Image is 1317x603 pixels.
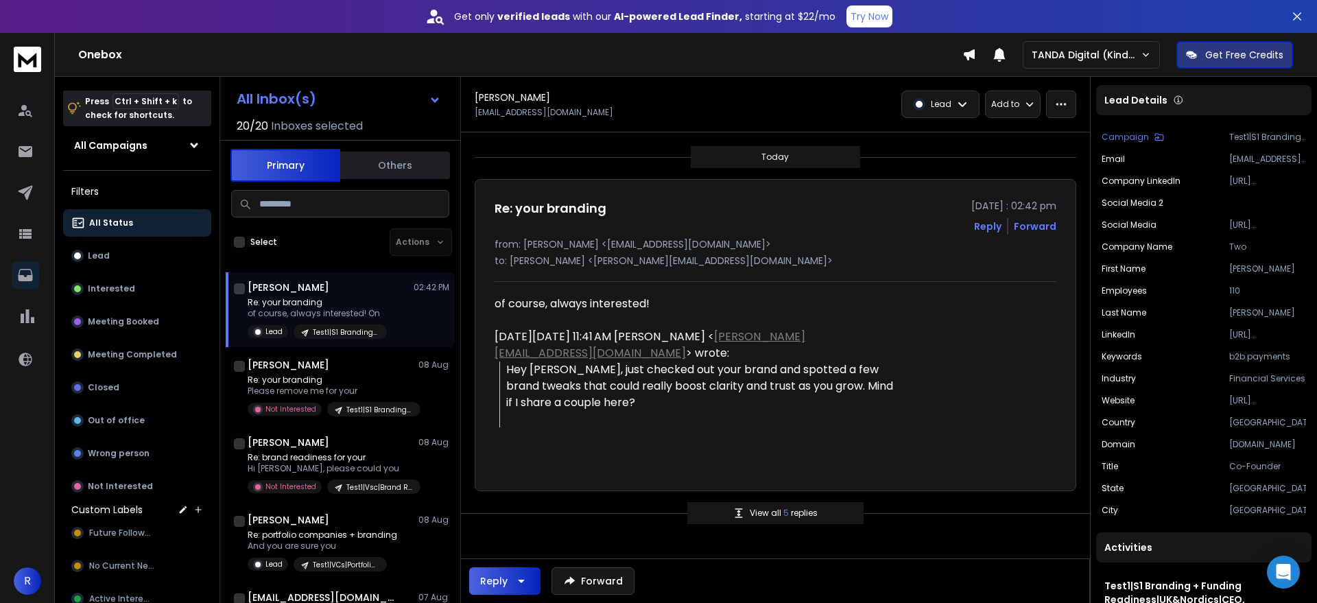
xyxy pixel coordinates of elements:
[1229,132,1306,143] p: Test1|S1 Branding + Funding Readiness|UK&Nordics|CEO, founder|210225
[1102,461,1118,472] p: Title
[1229,241,1306,252] p: Two
[499,362,895,427] blockquote: Hey [PERSON_NAME], just checked out your brand and spotted a few brand tweaks that could really b...
[88,283,135,294] p: Interested
[340,150,450,180] button: Others
[248,297,387,308] p: Re: your branding
[614,10,742,23] strong: AI-powered Lead Finder,
[1096,532,1312,563] div: Activities
[761,152,789,163] p: Today
[1102,395,1135,406] p: Website
[1102,505,1118,516] p: City
[480,574,508,588] div: Reply
[974,220,1001,233] button: Reply
[418,592,449,603] p: 07 Aug
[89,528,155,539] span: Future Followup
[414,282,449,293] p: 02:42 PM
[265,559,283,569] p: Lead
[1229,483,1306,494] p: [GEOGRAPHIC_DATA]
[495,199,606,218] h1: Re: your branding
[248,513,329,527] h1: [PERSON_NAME]
[1102,417,1135,428] p: Country
[63,209,211,237] button: All Status
[71,503,143,517] h3: Custom Labels
[846,5,892,27] button: Try Now
[1032,48,1141,62] p: TANDA Digital (Kind Studio)
[851,10,888,23] p: Try Now
[112,93,179,109] span: Ctrl + Shift + k
[346,405,412,415] p: Test1|S1 Branding + Funding Readiness|UK&Nordics|CEO, founder|210225
[1229,505,1306,516] p: [GEOGRAPHIC_DATA]
[1102,198,1163,209] p: Social Media 2
[248,463,412,474] p: Hi [PERSON_NAME], please could you
[74,139,147,152] h1: All Campaigns
[248,281,329,294] h1: [PERSON_NAME]
[1176,41,1293,69] button: Get Free Credits
[63,440,211,467] button: Wrong person
[1102,132,1149,143] p: Campaign
[248,308,387,319] p: of course, always interested! On
[248,530,397,541] p: Re: portfolio companies + branding
[469,567,541,595] button: Reply
[1229,154,1306,165] p: [EMAIL_ADDRESS][DOMAIN_NAME]
[88,382,119,393] p: Closed
[88,250,110,261] p: Lead
[271,118,363,134] h3: Inboxes selected
[418,437,449,448] p: 08 Aug
[495,254,1056,268] p: to: [PERSON_NAME] <[PERSON_NAME][EMAIL_ADDRESS][DOMAIN_NAME]>
[88,481,153,492] p: Not Interested
[265,327,283,337] p: Lead
[237,118,268,134] span: 20 / 20
[237,92,316,106] h1: All Inbox(s)
[85,95,192,122] p: Press to check for shortcuts.
[89,217,133,228] p: All Status
[1102,132,1164,143] button: Campaign
[1102,351,1142,362] p: Keywords
[1229,439,1306,450] p: [DOMAIN_NAME]
[1014,220,1056,233] div: Forward
[551,567,634,595] button: Forward
[1102,483,1124,494] p: State
[63,182,211,201] h3: Filters
[248,386,412,397] p: Please remove me for your
[1102,439,1135,450] p: Domain
[88,448,150,459] p: Wrong person
[1102,154,1125,165] p: Email
[971,199,1056,213] p: [DATE] : 02:42 pm
[63,407,211,434] button: Out of office
[313,327,379,338] p: Test1|S1 Branding + Funding Readiness|UK&Nordics|CEO, founder|210225
[1102,176,1180,187] p: Company LinkedIn
[418,359,449,370] p: 08 Aug
[991,99,1019,110] p: Add to
[1102,263,1146,274] p: First Name
[88,316,159,327] p: Meeting Booked
[497,10,570,23] strong: verified leads
[1229,307,1306,318] p: [PERSON_NAME]
[475,107,613,118] p: [EMAIL_ADDRESS][DOMAIN_NAME]
[89,560,158,571] span: No Current Need
[14,47,41,72] img: logo
[14,567,41,595] button: R
[1229,220,1306,230] p: [URL][DOMAIN_NAME]
[313,560,379,570] p: Test1|VCs|Portfolio Brand Review Angle|UK&Nordics|210225
[346,482,412,493] p: Test1|Vsc|Brand Readiness Workshop Angle for VCs & Accelerators|UK&nordics|210225
[1229,285,1306,296] p: 110
[226,85,452,113] button: All Inbox(s)
[1229,395,1306,406] p: [URL][DOMAIN_NAME]
[63,374,211,401] button: Closed
[63,341,211,368] button: Meeting Completed
[248,452,412,463] p: Re: brand readiness for your
[750,508,818,519] p: View all replies
[1102,329,1135,340] p: LinkedIn
[1229,351,1306,362] p: b2b payments
[418,515,449,525] p: 08 Aug
[495,329,805,361] a: [PERSON_NAME][EMAIL_ADDRESS][DOMAIN_NAME]
[1104,93,1167,107] p: Lead Details
[1102,220,1156,230] p: Social Media
[63,132,211,159] button: All Campaigns
[1102,307,1146,318] p: Last Name
[248,375,412,386] p: Re: your branding
[63,308,211,335] button: Meeting Booked
[1229,461,1306,472] p: Co-Founder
